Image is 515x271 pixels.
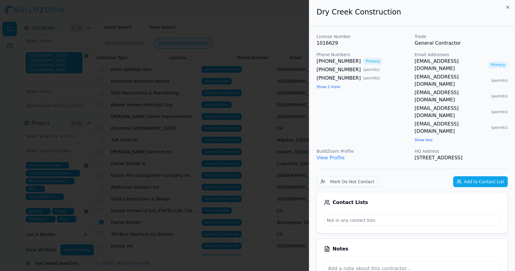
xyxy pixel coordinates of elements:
[316,40,410,47] p: 1016629
[488,62,508,68] span: Primary
[453,176,508,187] button: Add to Contact List
[324,215,500,226] p: Not in any contact lists
[324,199,500,206] div: Contact Lists
[316,148,410,154] p: BuildZoom Profile
[491,94,508,99] span: ( permits )
[415,154,508,161] p: [STREET_ADDRESS]
[363,58,383,65] span: Primary
[316,176,378,187] button: Mark Do Not Contact
[415,89,489,104] a: [EMAIL_ADDRESS][DOMAIN_NAME]
[316,58,361,65] a: [PHONE_NUMBER]
[491,125,508,130] span: ( permits )
[324,246,500,252] div: Notes
[316,84,340,89] button: Show 2 more
[316,75,361,82] a: [PHONE_NUMBER]
[415,105,489,119] a: [EMAIL_ADDRESS][DOMAIN_NAME]
[363,76,380,81] span: ( permits )
[316,7,508,17] h2: Dry Creek Construction
[363,67,380,72] span: ( permits )
[415,148,508,154] p: HQ Address
[316,33,410,40] p: License Number
[316,66,361,73] a: [PHONE_NUMBER]
[316,52,410,58] p: Phone Numbers
[491,78,508,83] span: ( permits )
[415,120,489,135] a: [EMAIL_ADDRESS][DOMAIN_NAME]
[415,138,432,142] button: Show less
[491,110,508,114] span: ( permits )
[415,58,486,72] a: [EMAIL_ADDRESS][DOMAIN_NAME]
[316,155,345,161] a: View Profile
[415,33,508,40] p: Trade
[415,52,508,58] p: Email Addresses
[415,73,489,88] a: [EMAIL_ADDRESS][DOMAIN_NAME]
[415,40,508,47] p: General Contractor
